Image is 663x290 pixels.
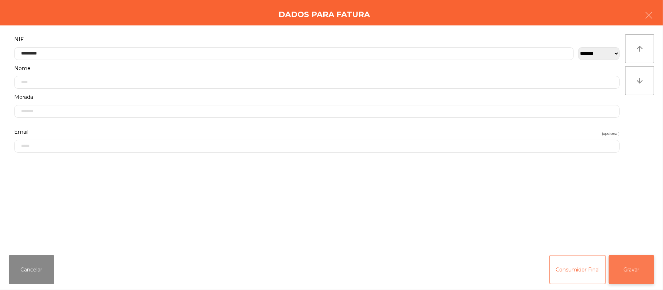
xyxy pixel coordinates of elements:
i: arrow_upward [635,44,644,53]
button: Gravar [609,255,654,284]
i: arrow_downward [635,76,644,85]
button: arrow_downward [625,66,654,95]
span: Email [14,127,28,137]
h4: Dados para Fatura [279,9,370,20]
button: Cancelar [9,255,54,284]
span: NIF [14,35,24,44]
button: Consumidor Final [549,255,606,284]
span: Morada [14,92,33,102]
span: Nome [14,64,31,73]
button: arrow_upward [625,34,654,63]
span: (opcional) [602,130,620,137]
